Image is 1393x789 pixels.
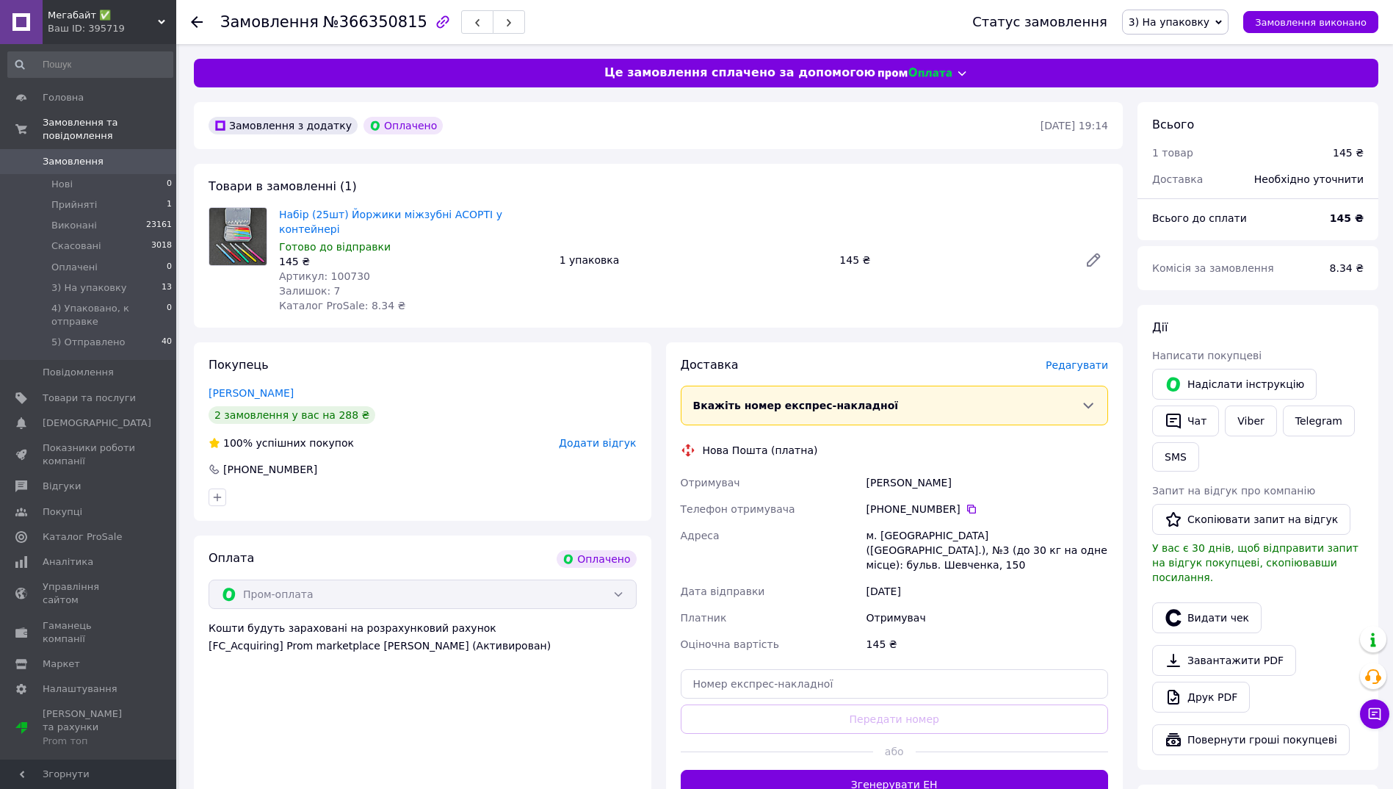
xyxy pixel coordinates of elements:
[48,22,176,35] div: Ваш ID: 395719
[559,437,636,449] span: Додати відгук
[43,116,176,143] span: Замовлення та повідомлення
[1330,212,1364,224] b: 145 ₴
[1041,120,1108,131] time: [DATE] 19:14
[209,551,254,565] span: Оплата
[864,469,1111,496] div: [PERSON_NAME]
[43,682,117,696] span: Налаштування
[279,285,341,297] span: Залишок: 7
[51,239,101,253] span: Скасовані
[51,281,127,295] span: 3) На упаковку
[873,744,916,759] span: або
[7,51,173,78] input: Пошук
[167,261,172,274] span: 0
[681,503,795,515] span: Телефон отримувача
[681,586,765,597] span: Дата відправки
[323,13,427,31] span: №366350815
[43,505,82,519] span: Покупці
[363,117,443,134] div: Оплачено
[1152,320,1168,334] span: Дії
[162,281,172,295] span: 13
[43,91,84,104] span: Головна
[1046,359,1108,371] span: Редагувати
[1152,350,1262,361] span: Написати покупцеві
[864,631,1111,657] div: 145 ₴
[279,270,370,282] span: Артикул: 100730
[51,198,97,212] span: Прийняті
[864,578,1111,605] div: [DATE]
[146,219,172,232] span: 23161
[151,239,172,253] span: 3018
[681,358,739,372] span: Доставка
[209,117,358,134] div: Замовлення з додатку
[1152,173,1203,185] span: Доставка
[1152,212,1247,224] span: Всього до сплати
[699,443,822,458] div: Нова Пошта (платна)
[209,179,357,193] span: Товари в замовленні (1)
[693,400,899,411] span: Вкажіть номер експрес-накладної
[1283,406,1355,436] a: Telegram
[554,250,834,270] div: 1 упаковка
[681,477,740,489] span: Отримувач
[43,555,93,569] span: Аналітика
[1152,542,1358,583] span: У вас є 30 днів, щоб відправити запит на відгук покупцеві, скопіювавши посилання.
[51,336,125,349] span: 5) Отправлено
[1330,262,1364,274] span: 8.34 ₴
[866,502,1108,516] div: [PHONE_NUMBER]
[209,436,354,450] div: успішних покупок
[223,437,253,449] span: 100%
[1255,17,1367,28] span: Замовлення виконано
[833,250,1073,270] div: 145 ₴
[972,15,1107,29] div: Статус замовлення
[279,209,502,235] a: Набір (25шт) Йоржики міжзубні АСОРТІ у контейнері
[43,417,151,430] span: [DEMOGRAPHIC_DATA]
[209,638,637,653] div: [FC_Acquiring] Prom marketplace [PERSON_NAME] (Активирован)
[43,735,136,748] div: Prom топ
[1152,645,1296,676] a: Завантажити PDF
[48,9,158,22] span: Мегабайт ✅
[43,366,114,379] span: Повідомлення
[279,241,391,253] span: Готово до відправки
[1152,504,1350,535] button: Скопіювати запит на відгук
[43,580,136,607] span: Управління сайтом
[209,621,637,653] div: Кошти будуть зараховані на розрахунковий рахунок
[51,219,97,232] span: Виконані
[51,178,73,191] span: Нові
[681,638,779,650] span: Оціночна вартість
[209,358,269,372] span: Покупець
[51,261,98,274] span: Оплачені
[1152,118,1194,131] span: Всього
[51,302,167,328] span: 4) Упаковано, к отправке
[162,336,172,349] span: 40
[1079,245,1108,275] a: Редагувати
[1152,369,1317,400] button: Надіслати інструкцію
[43,442,136,468] span: Показники роботи компанії
[43,619,136,646] span: Гаманець компанії
[1152,262,1274,274] span: Комісія за замовлення
[1152,442,1199,472] button: SMS
[681,530,720,541] span: Адреса
[43,530,122,544] span: Каталог ProSale
[1152,682,1250,713] a: Друк PDF
[43,480,81,493] span: Відгуки
[209,387,294,399] a: [PERSON_NAME]
[43,657,80,671] span: Маркет
[1333,145,1364,160] div: 145 ₴
[557,550,636,568] div: Оплачено
[209,208,267,265] img: Набір (25шт) Йоржики міжзубні АСОРТІ у контейнері
[43,155,104,168] span: Замовлення
[191,15,203,29] div: Повернутися назад
[1152,485,1315,497] span: Запит на відгук про компанію
[220,13,319,31] span: Замовлення
[43,392,136,405] span: Товари та послуги
[279,300,405,311] span: Каталог ProSale: 8.34 ₴
[681,669,1109,699] input: Номер експрес-накладної
[167,198,172,212] span: 1
[43,707,136,748] span: [PERSON_NAME] та рахунки
[1225,406,1276,436] a: Viber
[279,254,548,269] div: 145 ₴
[1243,11,1378,33] button: Замовлення виконано
[222,462,319,477] div: [PHONE_NUMBER]
[1152,724,1350,755] button: Повернути гроші покупцеві
[1360,699,1389,729] button: Чат з покупцем
[1152,602,1262,633] button: Видати чек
